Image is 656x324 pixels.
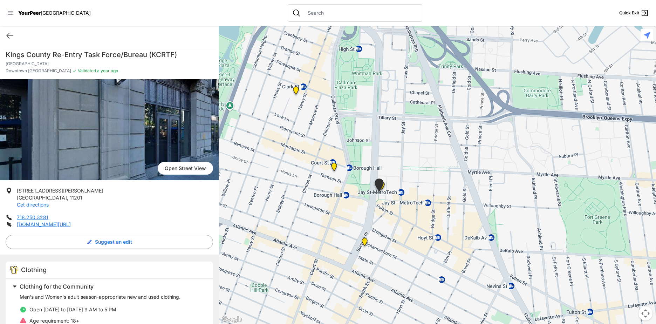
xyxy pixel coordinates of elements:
input: Search [303,9,418,16]
span: [STREET_ADDRESS][PERSON_NAME] [17,188,103,194]
p: Men's and Women's adult season-appropriate new and used clothing. [20,293,205,301]
span: , [67,195,68,201]
span: a year ago [96,68,118,73]
span: 11201 [70,195,82,201]
span: ✓ [73,68,76,74]
span: Clothing for the Community [20,283,94,290]
a: YourPeer[GEOGRAPHIC_DATA] [18,11,91,15]
button: Suggest an edit [6,235,213,249]
div: Brooklyn [373,178,385,194]
span: [GEOGRAPHIC_DATA] [17,195,67,201]
span: Quick Exit [619,10,639,16]
a: Quick Exit [619,9,649,17]
button: Map camera controls [638,306,652,320]
span: Validated [78,68,96,73]
a: Open this area in Google Maps (opens a new window) [220,315,244,324]
p: [GEOGRAPHIC_DATA] [6,61,213,67]
span: Suggest an edit [95,238,132,245]
span: YourPeer [18,10,41,16]
span: Clothing [21,266,47,274]
div: Brooklyn [330,163,339,174]
span: Open Street View [158,162,213,175]
img: Google [220,315,244,324]
a: Get directions [17,202,49,208]
div: Brooklyn [377,181,386,193]
a: 718.250.3281 [17,214,48,220]
span: Downtown [GEOGRAPHIC_DATA] [6,68,71,74]
a: [DOMAIN_NAME][URL] [17,221,71,227]
span: Open [DATE] to [DATE] 9 AM to 5 PM [29,306,116,312]
span: [GEOGRAPHIC_DATA] [41,10,91,16]
span: Age requirement: [29,318,69,324]
h1: Kings County Re-Entry Task Force/Bureau (KCRTF) [6,50,213,60]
